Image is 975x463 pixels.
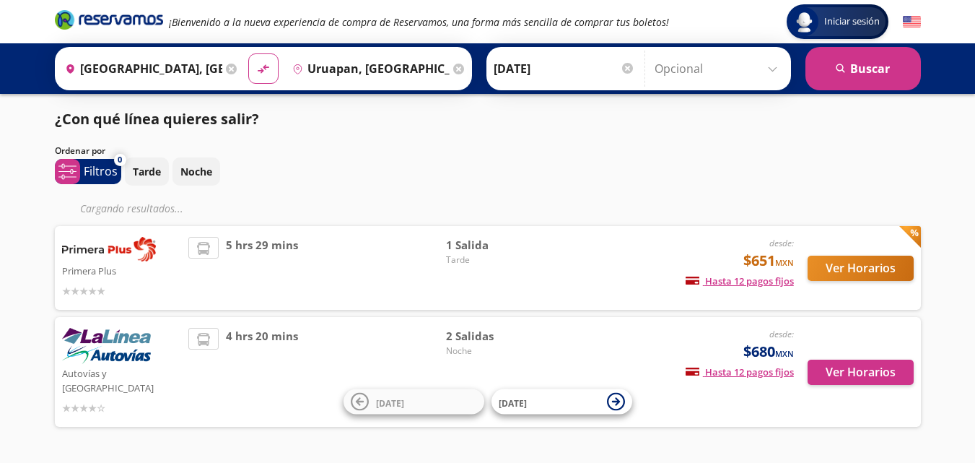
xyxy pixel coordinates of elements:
[55,108,259,130] p: ¿Con qué línea quieres salir?
[491,389,632,415] button: [DATE]
[769,237,794,249] em: desde:
[499,397,527,409] span: [DATE]
[655,51,784,87] input: Opcional
[769,328,794,340] em: desde:
[180,164,212,179] p: Noche
[446,328,547,345] span: 2 Salidas
[805,47,921,90] button: Buscar
[226,328,298,416] span: 4 hrs 20 mins
[62,261,182,279] p: Primera Plus
[62,237,156,261] img: Primera Plus
[686,274,794,287] span: Hasta 12 pagos fijos
[55,9,163,30] i: Brand Logo
[743,250,794,272] span: $651
[287,51,450,87] input: Buscar Destino
[62,328,151,364] img: Autovías y La Línea
[446,345,547,358] span: Noche
[808,256,914,281] button: Ver Horarios
[59,51,222,87] input: Buscar Origen
[494,51,635,87] input: Elegir Fecha
[55,144,105,157] p: Ordenar por
[133,164,161,179] p: Tarde
[808,360,914,385] button: Ver Horarios
[686,365,794,378] span: Hasta 12 pagos fijos
[80,202,183,215] em: Cargando resultados ...
[226,237,298,299] span: 5 hrs 29 mins
[344,389,484,415] button: [DATE]
[125,157,169,186] button: Tarde
[376,397,404,409] span: [DATE]
[775,348,794,359] small: MXN
[743,341,794,363] span: $680
[775,257,794,268] small: MXN
[118,154,122,166] span: 0
[446,237,547,254] span: 1 Salida
[62,364,182,395] p: Autovías y [GEOGRAPHIC_DATA]
[172,157,220,186] button: Noche
[169,15,669,29] em: ¡Bienvenido a la nueva experiencia de compra de Reservamos, una forma más sencilla de comprar tus...
[84,163,118,180] p: Filtros
[903,13,921,31] button: English
[446,254,547,267] span: Tarde
[55,9,163,35] a: Brand Logo
[818,14,886,29] span: Iniciar sesión
[55,159,121,184] button: 0Filtros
